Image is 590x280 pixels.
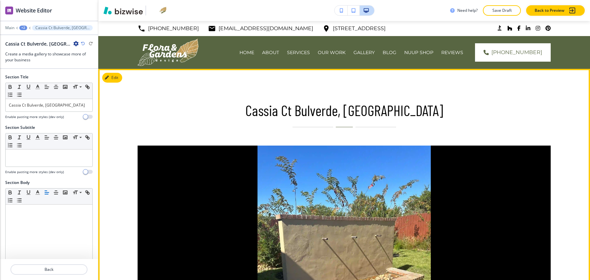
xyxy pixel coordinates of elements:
[148,24,199,33] p: [PHONE_NUMBER]
[19,26,27,30] button: +2
[475,43,551,62] a: [PHONE_NUMBER]
[239,49,254,56] p: HOME
[104,7,143,14] img: Bizwise Logo
[149,7,166,14] img: Your Logo
[441,49,463,56] p: REVIEWS
[9,102,89,108] p: Cassia Ct Bulverde, [GEOGRAPHIC_DATA]
[262,49,279,56] p: ABOUT
[287,49,310,56] p: SERVICES
[11,267,87,272] p: Back
[5,7,13,14] img: editor icon
[491,49,542,56] span: [PHONE_NUMBER]
[138,38,199,66] img: Flora & Gardens Design
[491,8,512,13] p: Save Draft
[535,8,564,13] p: Back to Preview
[5,180,29,186] h2: Section Body
[5,26,14,30] button: Main
[404,49,433,56] p: NUUP SHOP
[241,102,447,119] p: Cassia Ct Bulverde, [GEOGRAPHIC_DATA]
[457,8,478,13] h3: Need help?
[5,170,64,174] h4: Enable pasting more styles (dev only)
[16,7,52,14] h2: Website Editor
[322,24,386,33] a: [STREET_ADDRESS]
[383,49,396,56] p: BLOG
[102,73,122,83] button: Edit
[318,49,346,56] p: OUR WORK
[5,74,29,80] h2: Section Title
[5,114,64,119] h4: Enable pasting more styles (dev only)
[483,5,521,16] button: Save Draft
[526,5,585,16] button: Back to Preview
[35,26,89,30] p: Cassia Ct Bulverde, [GEOGRAPHIC_DATA]
[138,24,199,33] a: [PHONE_NUMBER]
[5,125,35,130] h2: Section Subtitle
[5,51,93,63] h3: Create a media gallery to showcase more of your business
[219,24,313,33] p: [EMAIL_ADDRESS][DOMAIN_NAME]
[208,24,313,33] a: [EMAIL_ADDRESS][DOMAIN_NAME]
[333,24,386,33] p: [STREET_ADDRESS]
[353,49,375,56] p: GALLERY
[5,40,71,47] h2: Cassia Ct Bulverde, [GEOGRAPHIC_DATA]
[32,25,93,30] button: Cassia Ct Bulverde, [GEOGRAPHIC_DATA]
[10,264,87,275] button: Back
